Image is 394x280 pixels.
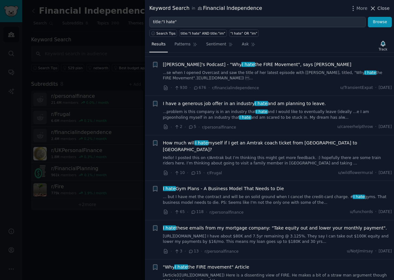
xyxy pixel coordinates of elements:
[149,4,262,12] div: Keyword Search Financial Independence
[149,17,366,28] input: Try a keyword related to your business
[163,140,392,153] a: How much willI hatemyself if I get an Amtrak coach ticket from [GEOGRAPHIC_DATA] to [GEOGRAPHIC_D...
[163,264,249,270] span: "Why the FIRE movement" Article
[163,155,392,166] a: Hello! I posted this on r/Amtrak but I’m thinking this might get more feedback. :) hopefully ther...
[350,209,373,215] span: u/funchords
[255,110,268,114] span: I hate
[163,61,351,68] span: [[PERSON_NAME]'s Podcast] - "Why the FIRE Movement", says [PERSON_NAME]
[188,124,196,130] span: 5
[338,170,373,176] span: u/wildflowermural
[163,100,326,107] a: I have a generous job offer in an industryI hateand am planning to leave.
[239,115,251,120] span: I hate
[206,209,207,216] span: ·
[379,170,392,176] span: [DATE]
[162,225,176,230] span: I hate
[163,264,249,270] a: "WhyI hatethe FIRE movement" Article
[375,85,377,91] span: ·
[192,6,195,11] span: in
[181,31,226,36] div: title:"I hate" AND title:"im"
[379,85,392,91] span: [DATE]
[194,140,208,145] span: I hate
[163,234,392,245] a: [URL][DOMAIN_NAME] I have about $80K and 7.5yr remaining @ 3.125%. They say I can take out $100K ...
[208,84,210,91] span: ·
[212,86,259,90] span: r/financialindependence
[171,124,172,130] span: ·
[229,30,259,37] a: "I hate" OR "im"
[149,30,177,37] button: Search Tips
[375,249,377,254] span: ·
[189,84,191,91] span: ·
[375,124,377,130] span: ·
[174,209,185,215] span: 65
[171,209,172,216] span: ·
[353,195,365,199] span: I hate
[185,248,186,255] span: ·
[242,42,249,47] span: Ask
[163,225,387,231] a: I hatethese emails from my mortgage company: "Take equity out and lower your monthly payment".
[379,124,392,130] span: [DATE]
[163,194,392,205] a: ... but I have met the contract and will be on solid ground when I cancel the credit-card charge....
[162,186,176,191] span: I hate
[188,249,199,254] span: 13
[149,39,168,52] a: Results
[364,70,377,75] span: I hate
[209,210,243,215] span: r/personalfinance
[240,39,258,52] a: Ask
[174,42,190,47] span: Patterns
[163,140,392,153] span: How much will myself if I get an Amtrak coach ticket from [GEOGRAPHIC_DATA] to [GEOGRAPHIC_DATA]?
[187,209,188,216] span: ·
[254,101,268,106] span: I hate
[357,5,368,12] span: More
[347,249,373,254] span: u/NotJimIrsay
[370,5,390,12] button: Close
[163,100,326,107] span: I have a generous job offer in an industry and am planning to leave.
[163,61,351,68] a: [[PERSON_NAME]'s Podcast] - "WhyI hatethe FIRE Movement", says [PERSON_NAME]
[377,39,390,52] button: Track
[174,249,182,254] span: 3
[174,85,187,91] span: 930
[174,124,182,130] span: 2
[172,39,199,52] a: Patterns
[203,170,205,176] span: ·
[193,85,206,91] span: 676
[163,109,392,120] a: ...problem is this company is in an industry thatI hateand I would like to eventually leave (idea...
[156,31,176,36] span: Search Tips
[174,264,188,270] span: I hate
[163,225,387,231] span: these emails from my mortgage company: "Take equity out and lower your monthly payment".
[201,248,202,255] span: ·
[379,249,392,254] span: [DATE]
[206,42,226,47] span: Sentiment
[379,47,387,51] div: Track
[337,124,373,130] span: u/careerhelpthrow
[171,248,172,255] span: ·
[163,185,284,192] a: I hateGym Plans - A Business Model That Needs to Die
[171,170,172,176] span: ·
[187,170,188,176] span: ·
[163,185,284,192] span: Gym Plans - A Business Model That Needs to Die
[375,170,377,176] span: ·
[241,62,255,67] span: I hate
[179,30,227,37] a: title:"I hate" AND title:"im"
[199,124,200,130] span: ·
[230,31,257,36] div: "I hate" OR "im"
[152,42,166,47] span: Results
[204,39,235,52] a: Sentiment
[191,209,204,215] span: 118
[174,170,185,176] span: 10
[368,17,392,28] button: Browse
[205,249,239,254] span: r/personalfinance
[377,5,390,12] span: Close
[207,171,222,175] span: r/Frugal
[340,85,373,91] span: u/TransientExpat
[350,5,368,12] button: More
[171,84,172,91] span: ·
[185,124,186,130] span: ·
[163,70,392,81] a: ...se when I opened Overcast and saw the title of her latest episode with [[PERSON_NAME], titled,...
[379,209,392,215] span: [DATE]
[375,209,377,215] span: ·
[202,125,236,130] span: r/personalfinance
[191,170,201,176] span: 15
